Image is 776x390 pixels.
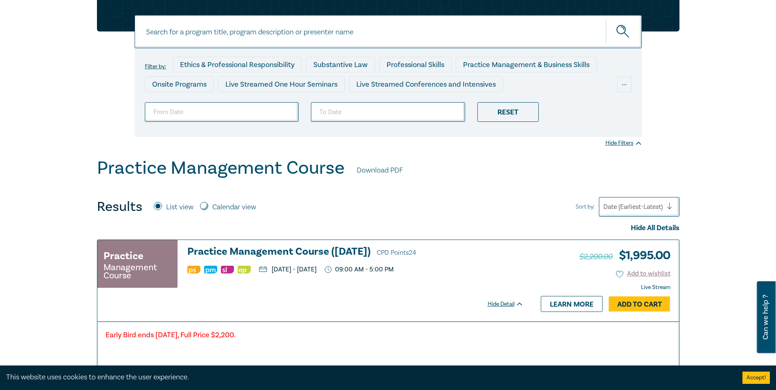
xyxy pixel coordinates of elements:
div: National Programs [470,96,546,112]
div: Live Streamed One Hour Seminars [218,76,345,92]
button: Accept cookies [742,372,770,384]
small: Management Course [103,263,171,280]
div: Professional Skills [379,57,452,72]
h3: Practice [103,249,144,263]
div: Substantive Law [306,57,375,72]
div: Hide All Details [97,223,679,233]
span: $2,200.00 [579,251,613,262]
a: Practice Management Course ([DATE]) CPD Points24 [187,246,524,258]
h3: Practice Management Course ([DATE]) [187,246,524,258]
div: 10 CPD Point Packages [377,96,466,112]
img: Ethics & Professional Responsibility [238,266,251,273]
p: [DATE] - [DATE] [259,266,317,273]
strong: Live Stream [641,284,670,291]
div: Live Streamed Conferences and Intensives [349,76,503,92]
span: Sort by: [576,202,595,211]
div: Onsite Programs [145,76,214,92]
button: Add to wishlist [616,269,670,278]
input: Sort by [603,202,605,211]
h4: Results [97,199,142,215]
img: Substantive Law [221,266,234,273]
img: Professional Skills [187,266,200,273]
div: Ethics & Professional Responsibility [173,57,302,72]
span: CPD Points 24 [377,249,416,257]
input: Search for a program title, program description or presenter name [135,15,642,48]
div: This website uses cookies to enhance the user experience. [6,372,730,383]
img: Practice Management & Business Skills [204,266,217,273]
label: List view [166,202,193,213]
div: ... [617,76,632,92]
label: Filter by: [145,63,166,70]
div: Live Streamed Practical Workshops [145,96,274,112]
span: Can we help ? [762,286,769,348]
a: Learn more [541,296,603,312]
div: Reset [477,102,539,122]
strong: Early Bird ends [DATE], Full Price $2,200. [106,330,236,340]
div: Pre-Recorded Webcasts [279,96,373,112]
input: To Date [311,102,465,122]
div: Practice Management & Business Skills [456,57,597,72]
h1: Practice Management Course [97,157,344,179]
div: Hide Filters [605,139,642,147]
p: 09:00 AM - 5:00 PM [325,266,394,273]
a: Download PDF [357,165,403,176]
label: Calendar view [212,202,256,213]
input: From Date [145,102,299,122]
div: Hide Detail [488,300,533,308]
h3: $ 1,995.00 [579,246,670,265]
a: Add to Cart [609,296,670,312]
span: Our PMC is designed to be highly practical, with a focus on learning by doing. [106,365,346,374]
